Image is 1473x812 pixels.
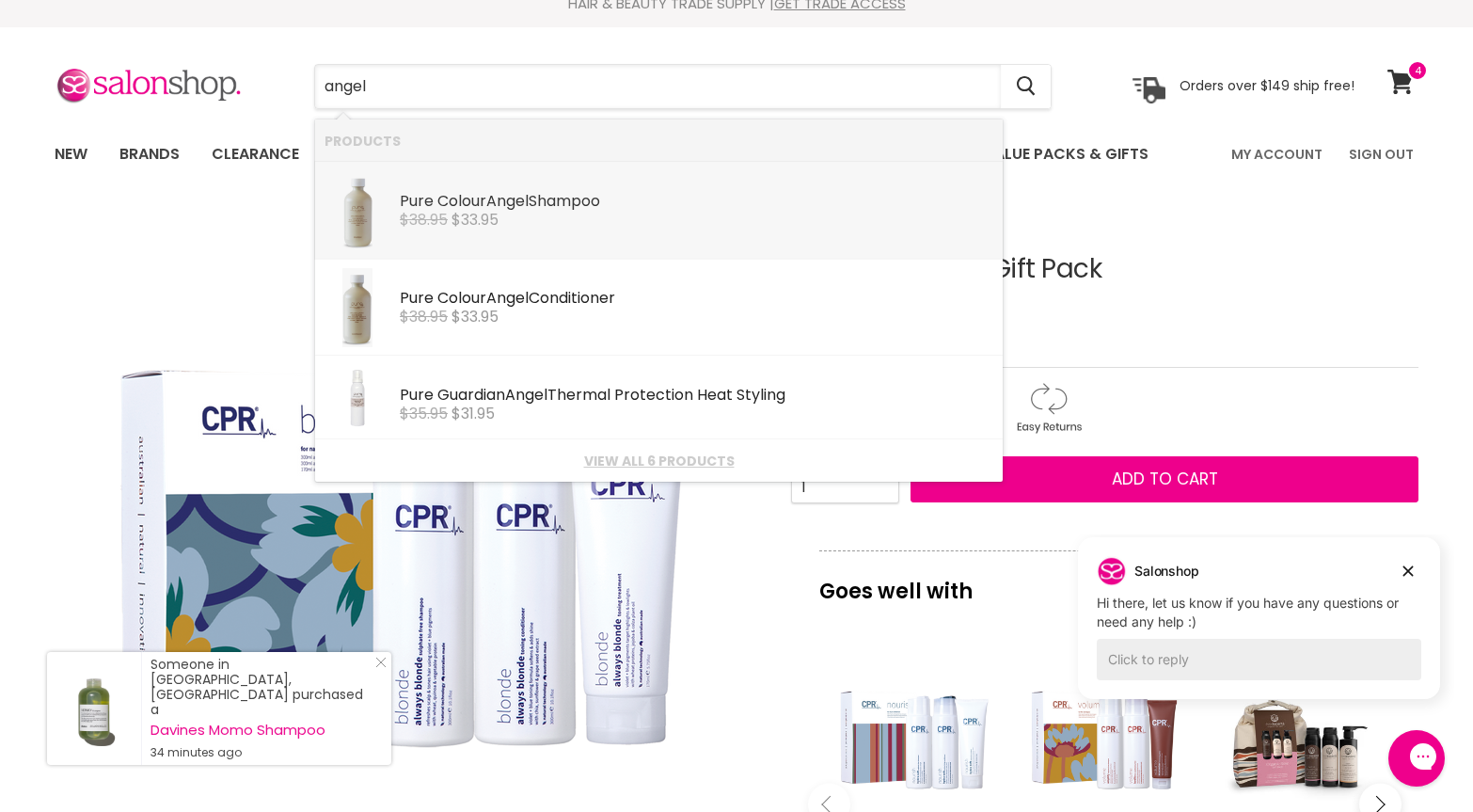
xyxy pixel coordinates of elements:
[505,384,547,406] b: Angel
[1180,77,1354,94] p: Orders over $149 ship free!
[400,306,448,327] s: $38.95
[47,652,141,765] a: Visit product page
[31,127,1442,182] nav: Main
[486,287,529,309] b: Angel
[451,403,495,424] span: $31.95
[315,119,1003,162] li: Products
[1379,724,1454,793] iframe: Gorgias live chat messenger
[911,456,1418,503] button: Add to cart
[315,259,1003,356] li: Products: Pure Colour Angel Conditioner
[40,127,1192,182] ul: Main menu
[1001,65,1051,108] button: Search
[325,365,390,431] img: pure-guardian-angel-thermal-protector-165ml_1024x1024_bc0fee6c-689c-42c2-80a3-81d7340a9253.webp
[400,193,993,213] div: Pure Colour Shampoo
[1112,468,1218,490] span: Add to cart
[314,64,1052,109] form: Product
[451,209,499,231] span: $33.95
[1220,135,1334,174] a: My Account
[198,135,313,174] a: Clearance
[970,135,1163,174] a: Value Packs & Gifts
[451,306,499,327] span: $33.95
[315,162,1003,259] li: Products: Pure Colour Angel Shampoo
[1064,534,1454,727] iframe: Gorgias live chat campaigns
[342,268,372,347] img: Colour-Angel_200x.jpg
[315,439,1003,482] li: View All
[150,745,372,760] small: 34 minutes ago
[400,209,448,231] s: $38.95
[791,255,1418,284] h1: CPR Blonde Trio Gift Pack
[150,723,372,738] a: Davines Momo Shampoo
[150,657,372,760] div: Someone in [GEOGRAPHIC_DATA], [GEOGRAPHIC_DATA] purchased a
[315,65,1001,108] input: Search
[375,657,387,668] svg: Close Icon
[368,657,387,676] a: Close Notification
[105,135,194,174] a: Brands
[486,190,529,212] b: Angel
[1338,135,1425,174] a: Sign Out
[400,387,993,406] div: Pure Guardian Thermal Protection Heat Styling
[325,454,993,469] a: View all 6 products
[40,135,102,174] a: New
[315,356,1003,439] li: Products: Pure Guardian Angel Thermal Protection Heat Styling
[342,171,372,250] img: Colour-Angel_1_200x.jpg
[400,403,448,424] s: $35.95
[819,550,1390,613] p: Goes well with
[998,379,1098,437] img: returns.gif
[400,290,993,310] div: Pure Colour Conditioner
